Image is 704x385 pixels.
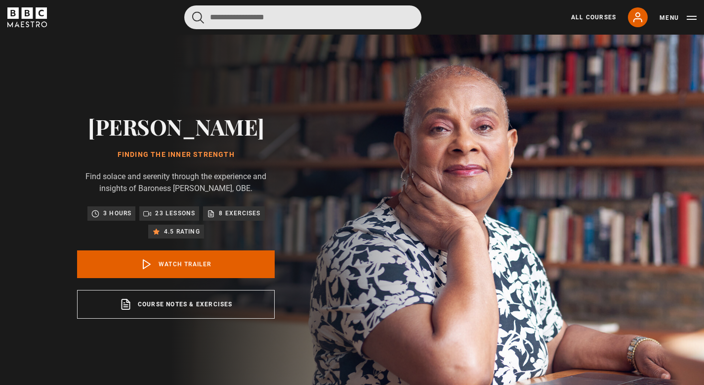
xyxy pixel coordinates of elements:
[571,13,616,22] a: All Courses
[660,13,697,23] button: Toggle navigation
[155,208,195,218] p: 23 lessons
[184,5,421,29] input: Search
[77,171,275,194] p: Find solace and serenity through the experience and insights of Baroness [PERSON_NAME], OBE.
[219,208,260,218] p: 8 exercises
[7,7,47,27] svg: BBC Maestro
[77,151,275,159] h1: Finding the Inner Strength
[77,250,275,278] a: Watch Trailer
[164,227,200,237] p: 4.5 rating
[77,290,275,319] a: Course notes & exercises
[77,114,275,139] h2: [PERSON_NAME]
[103,208,131,218] p: 3 hours
[192,11,204,24] button: Submit the search query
